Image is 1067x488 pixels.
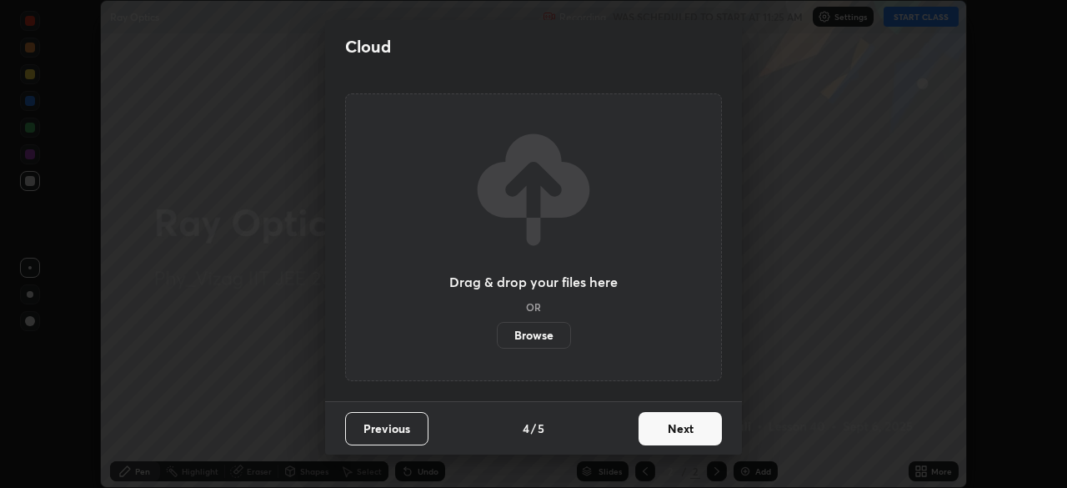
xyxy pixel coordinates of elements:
[538,420,544,437] h4: 5
[345,36,391,58] h2: Cloud
[523,420,529,437] h4: 4
[345,412,428,445] button: Previous
[639,412,722,445] button: Next
[526,302,541,312] h5: OR
[449,275,618,289] h3: Drag & drop your files here
[531,420,536,437] h4: /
